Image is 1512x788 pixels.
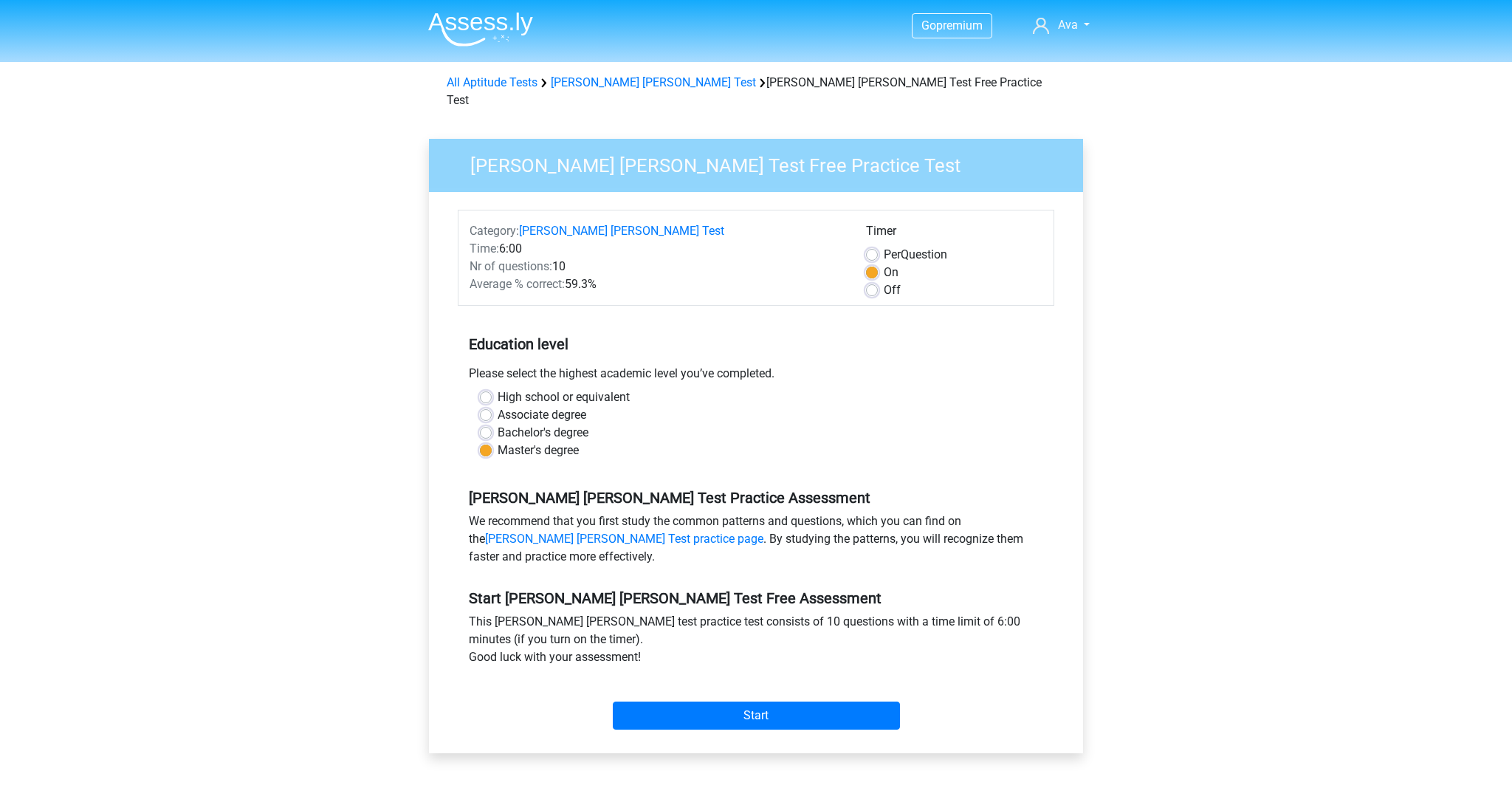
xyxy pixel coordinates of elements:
[485,532,763,546] a: [PERSON_NAME] [PERSON_NAME] Test practice page
[470,277,565,291] span: Average % correct:
[498,406,586,424] label: Associate degree
[441,74,1071,109] div: [PERSON_NAME] [PERSON_NAME] Test Free Practice Test
[498,442,579,459] label: Master's degree
[470,224,519,238] span: Category:
[551,75,756,89] a: [PERSON_NAME] [PERSON_NAME] Test
[1027,16,1096,34] a: Ava
[458,258,855,275] div: 10
[458,365,1054,388] div: Please select the highest academic level you’ve completed.
[913,16,992,35] a: Gopremium
[884,264,898,281] label: On
[498,424,588,442] label: Bachelor's degree
[458,240,855,258] div: 6:00
[498,388,630,406] label: High school or equivalent
[469,489,1043,507] h5: [PERSON_NAME] [PERSON_NAME] Test Practice Assessment
[470,259,552,273] span: Nr of questions:
[884,247,901,261] span: Per
[428,12,533,47] img: Assessly
[458,513,1054,572] div: We recommend that you first study the common patterns and questions, which you can find on the . ...
[469,329,1043,359] h5: Education level
[458,275,855,293] div: 59.3%
[453,148,1072,177] h3: [PERSON_NAME] [PERSON_NAME] Test Free Practice Test
[866,222,1042,246] div: Timer
[884,281,901,299] label: Off
[469,589,1043,607] h5: Start [PERSON_NAME] [PERSON_NAME] Test Free Assessment
[458,613,1054,672] div: This [PERSON_NAME] [PERSON_NAME] test practice test consists of 10 questions with a time limit of...
[936,18,983,32] span: premium
[519,224,724,238] a: [PERSON_NAME] [PERSON_NAME] Test
[470,241,499,256] span: Time:
[613,702,900,730] input: Start
[447,75,537,89] a: All Aptitude Tests
[884,246,947,264] label: Question
[1058,18,1078,32] span: Ava
[921,18,936,32] span: Go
